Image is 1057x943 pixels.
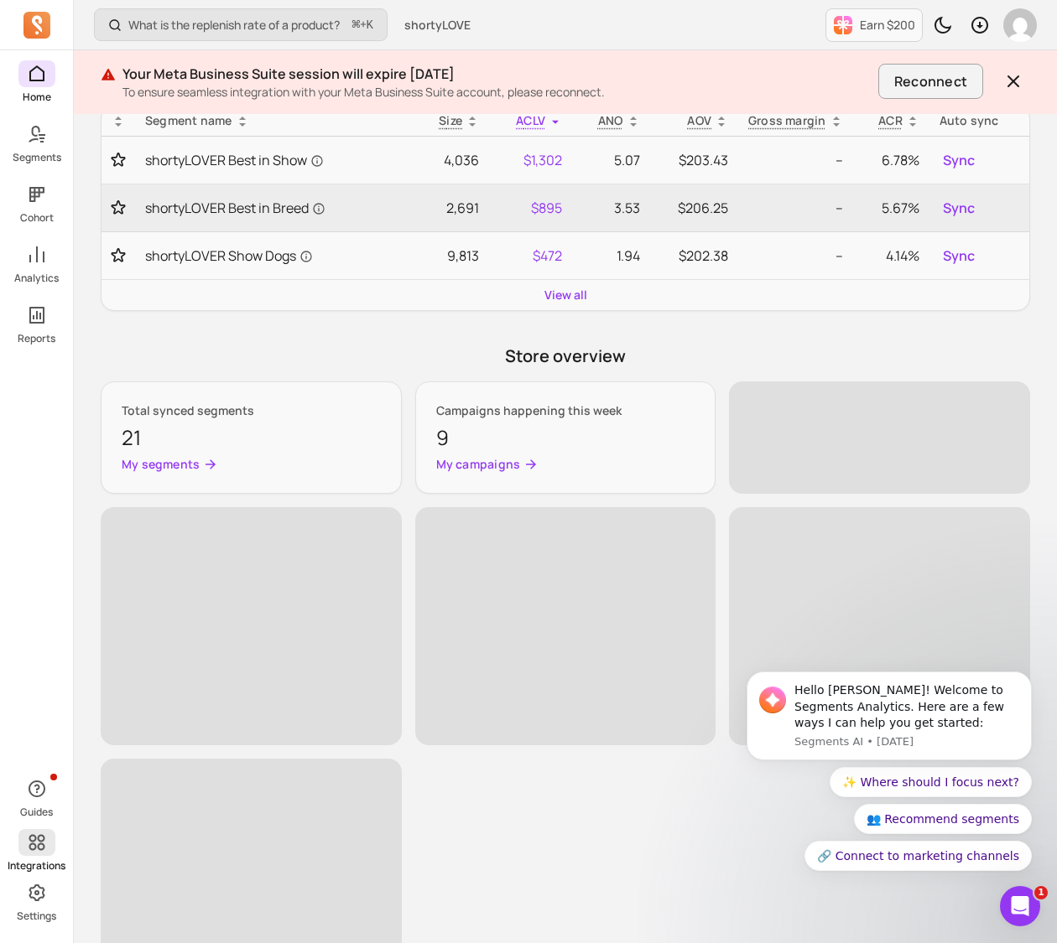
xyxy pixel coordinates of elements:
span: shortyLOVE [404,17,471,34]
span: ANO [598,112,623,128]
span: ‌ [729,381,1030,494]
span: + [352,16,373,34]
span: shortyLOVER Best in Breed [145,198,325,218]
span: Sync [943,246,975,266]
p: $472 [499,246,562,266]
p: Your Meta Business Suite session will expire [DATE] [122,64,872,84]
button: shortyLOVE [394,10,481,40]
p: $203.43 [660,150,728,170]
a: My segments [122,456,381,473]
span: ACLV [516,112,545,128]
p: My campaigns [436,456,521,473]
a: shortyLOVER Show Dogs [145,246,404,266]
p: 6.78% [863,150,919,170]
p: 9 [436,422,695,453]
button: Toggle favorite [112,247,125,264]
p: ACR [878,112,903,129]
p: -- [748,150,843,170]
button: What is the replenish rate of a product?⌘+K [94,8,388,41]
kbd: ⌘ [351,15,361,36]
a: View all [544,287,587,303]
span: ‌ [101,507,402,745]
button: Sync [940,194,978,221]
p: Store overview [101,345,1030,368]
p: Guides [20,806,53,819]
iframe: Intercom notifications message [721,544,1057,898]
p: AOV [687,112,711,129]
p: $895 [499,198,562,218]
p: -- [748,246,843,266]
p: Campaigns happening this week [436,402,695,419]
a: shortyLOVER Best in Show [145,150,404,170]
p: Gross margin [748,112,826,129]
p: 5.67% [863,198,919,218]
button: Toggle favorite [112,199,125,216]
span: shortyLOVER Best in Show [145,150,324,170]
div: Segment name [145,112,404,129]
button: Reconnect [878,64,983,99]
p: Segments [13,151,61,164]
a: shortyLOVER Best in Breed [145,198,404,218]
p: Integrations [8,859,65,873]
p: Reports [18,332,55,345]
button: Guides [18,772,55,822]
p: My segments [122,456,200,473]
div: Auto sync [940,112,1019,129]
p: 2,691 [424,198,479,218]
span: Sync [943,150,975,170]
button: Sync [940,242,978,269]
p: To ensure seamless integration with your Meta Business Suite account, please reconnect. [122,84,872,101]
span: ‌ [415,507,716,745]
button: Toggle dark mode [926,8,960,42]
span: 1 [1034,886,1048,899]
button: Sync [940,147,978,174]
p: 5.07 [582,150,639,170]
p: Cohort [20,211,54,225]
p: -- [748,198,843,218]
p: $202.38 [660,246,728,266]
p: What is the replenish rate of a product? [128,17,340,34]
button: Earn $200 [825,8,923,42]
p: 4.14% [863,246,919,266]
p: Total synced segments [122,402,381,419]
p: Earn $200 [860,17,915,34]
p: Settings [17,909,56,923]
p: $1,302 [499,150,562,170]
button: Toggle favorite [112,152,125,168]
p: 9,813 [424,246,479,266]
p: 1.94 [582,246,639,266]
span: Sync [943,198,975,218]
p: 3.53 [582,198,639,218]
p: $206.25 [660,198,728,218]
iframe: Intercom live chat [1000,886,1040,926]
p: Analytics [14,272,59,285]
p: Home [23,91,51,104]
p: 4,036 [424,150,479,170]
a: My campaigns [436,456,695,473]
p: 21 [122,422,381,453]
span: ‌ [729,507,1030,745]
span: Size [439,112,462,128]
img: avatar [1003,8,1037,42]
kbd: K [367,18,373,32]
span: shortyLOVER Show Dogs [145,246,313,266]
